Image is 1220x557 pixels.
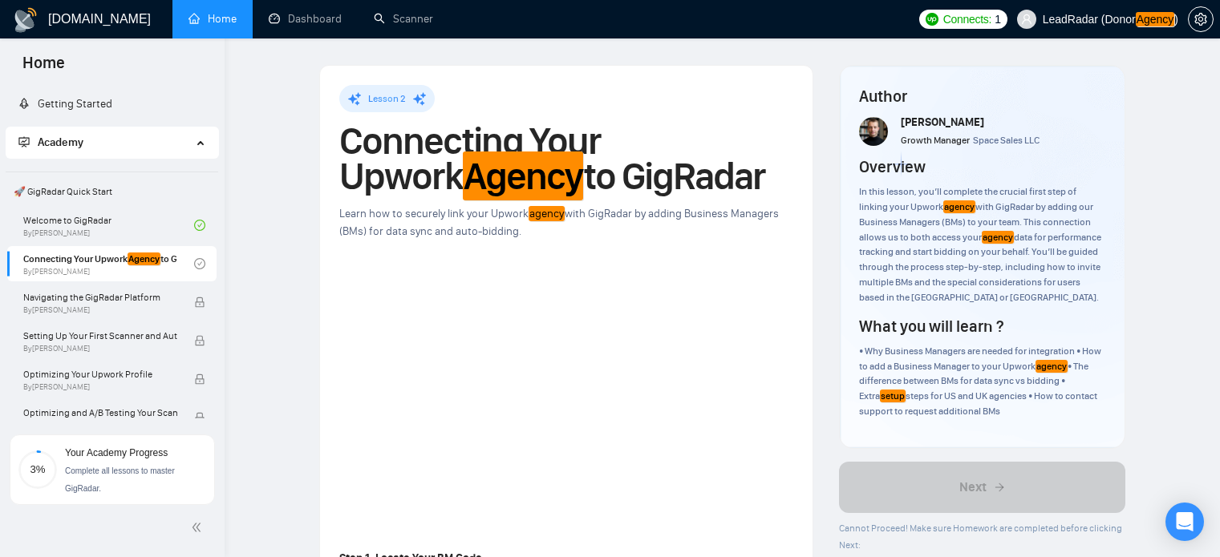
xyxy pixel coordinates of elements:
em: agency [529,206,565,221]
div: Open Intercom Messenger [1165,503,1204,541]
span: user [1021,14,1032,25]
em: agency [982,231,1014,244]
span: Optimizing and A/B Testing Your Scanner for Better Results [23,405,177,421]
span: LeadRadar (Donor ) [1043,14,1178,25]
span: 1 [995,10,1001,28]
span: lock [194,297,205,308]
span: lock [194,373,205,385]
span: Space Sales LLC [973,135,1040,146]
h4: What you will learn ? [859,315,1003,337]
em: agency [943,200,975,213]
div: In this lesson, you’ll complete the crucial first step of linking your Upwork with GigRadar by ad... [859,184,1105,305]
span: By [PERSON_NAME] [23,382,177,392]
img: upwork-logo.png [926,13,938,26]
span: check-circle [194,220,205,231]
span: double-left [191,519,207,535]
span: By [PERSON_NAME] [23,344,177,353]
span: Optimizing Your Upwork Profile [23,366,177,382]
span: Home [10,51,78,85]
a: rocketGetting Started [18,97,112,111]
span: Connects: [943,10,991,28]
div: • Why Business Managers are needed for integration • How to add a Business Manager to your Upwork... [859,344,1105,419]
span: Your Academy Progress [65,447,168,458]
em: Agency [463,151,583,200]
span: Lesson 2 [368,93,406,104]
span: fund-projection-screen [18,136,30,147]
img: logo [13,7,39,33]
span: Navigating the GigRadar Platform [23,289,177,305]
h4: Overview [859,155,926,178]
span: Academy [38,135,83,149]
a: searchScanner [374,12,433,26]
span: Complete all lessons to master GigRadar. [65,466,175,493]
span: Cannot Proceed! Make sure Homework are completed before clicking Next: [839,523,1122,551]
h1: Connecting Your Upwork to GigRadar [339,123,793,194]
h4: Author [859,85,1105,107]
button: Next [839,462,1125,513]
em: Agency [1136,12,1175,26]
li: Getting Started [6,88,218,120]
a: homeHome [188,12,237,26]
span: [PERSON_NAME] [901,115,984,129]
span: 3% [18,464,57,474]
span: 🚀 GigRadar Quick Start [7,176,217,208]
a: Welcome to GigRadarBy[PERSON_NAME] [23,208,194,243]
em: agency [1036,360,1068,373]
span: Academy [18,135,83,149]
span: check-circle [194,258,205,269]
span: Setting Up Your First Scanner and Auto-Bidder [23,328,177,344]
span: lock [194,335,205,346]
em: setup [880,389,906,402]
span: By [PERSON_NAME] [23,305,177,315]
a: Connecting Your UpworkAgencyto GigRadarBy[PERSON_NAME] [23,246,194,281]
a: setting [1188,13,1214,26]
span: Next [959,478,987,497]
a: dashboardDashboard [269,12,342,26]
span: lock [194,412,205,423]
button: setting [1188,6,1214,32]
img: vlad-t.jpg [859,117,888,146]
span: Learn how to securely link your Upwork with GigRadar by adding Business Managers (BMs) for data s... [339,206,779,238]
span: Growth Manager [901,135,970,146]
